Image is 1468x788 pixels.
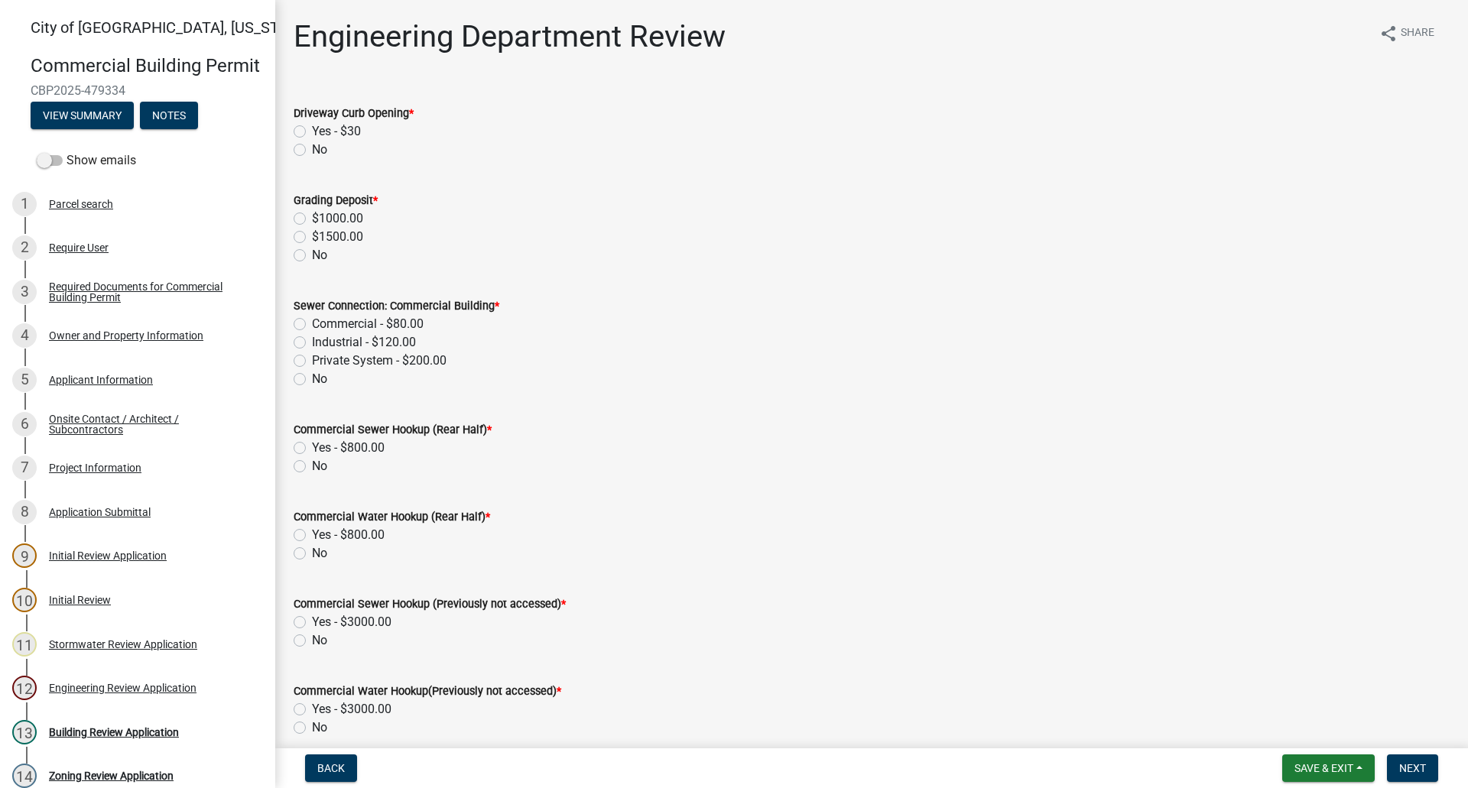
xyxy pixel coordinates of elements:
label: Sewer Connection: Commercial Building [294,301,499,312]
div: 5 [12,368,37,392]
div: Engineering Review Application [49,683,196,693]
label: Yes - $800.00 [312,439,385,457]
div: 3 [12,280,37,304]
div: Owner and Property Information [49,330,203,341]
label: Commercial Water Hookup (Rear Half) [294,512,490,523]
div: 8 [12,500,37,524]
label: Yes - $30 [312,122,361,141]
label: Yes - $800.00 [312,526,385,544]
label: Commercial Water Hookup(Previously not accessed) [294,686,561,697]
button: Next [1387,754,1438,782]
div: 1 [12,192,37,216]
div: 14 [12,764,37,788]
span: Save & Exit [1294,762,1353,774]
h4: Commercial Building Permit [31,55,263,77]
wm-modal-confirm: Notes [140,110,198,122]
div: 12 [12,676,37,700]
button: Notes [140,102,198,129]
div: 4 [12,323,37,348]
div: 13 [12,720,37,744]
button: Back [305,754,357,782]
label: No [312,544,327,563]
div: Building Review Application [49,727,179,738]
label: Commercial Sewer Hookup (Previously not accessed) [294,599,566,610]
div: Project Information [49,462,141,473]
div: 10 [12,588,37,612]
div: Applicant Information [49,375,153,385]
label: $1000.00 [312,209,363,228]
label: No [312,457,327,475]
div: 7 [12,456,37,480]
label: Show emails [37,151,136,170]
button: View Summary [31,102,134,129]
div: Zoning Review Application [49,770,174,781]
wm-modal-confirm: Summary [31,110,134,122]
h1: Engineering Department Review [294,18,726,55]
label: $1500.00 [312,228,363,246]
label: No [312,631,327,650]
label: Commercial Sewer Hookup (Rear Half) [294,425,492,436]
label: No [312,718,327,737]
div: Onsite Contact / Architect / Subcontractors [49,413,251,435]
label: Driveway Curb Opening [294,109,414,119]
label: No [312,370,327,388]
div: 6 [12,412,37,436]
div: 11 [12,632,37,657]
span: Back [317,762,345,774]
div: Parcel search [49,199,113,209]
label: No [312,141,327,159]
div: Initial Review Application [49,550,167,561]
label: Private System - $200.00 [312,352,447,370]
label: Yes - $3000.00 [312,700,391,718]
i: share [1379,24,1398,43]
div: Require User [49,242,109,253]
div: Stormwater Review Application [49,639,197,650]
div: Required Documents for Commercial Building Permit [49,281,251,303]
span: Share [1401,24,1434,43]
div: 9 [12,543,37,568]
label: No [312,246,327,264]
button: Save & Exit [1282,754,1375,782]
div: 2 [12,235,37,260]
label: Commercial - $80.00 [312,315,424,333]
span: Next [1399,762,1426,774]
div: Initial Review [49,595,111,605]
div: Application Submittal [49,507,151,517]
label: Grading Deposit [294,196,378,206]
span: CBP2025-479334 [31,83,245,98]
label: Yes - $3000.00 [312,613,391,631]
span: City of [GEOGRAPHIC_DATA], [US_STATE] [31,18,309,37]
button: shareShare [1367,18,1447,48]
label: Industrial - $120.00 [312,333,416,352]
